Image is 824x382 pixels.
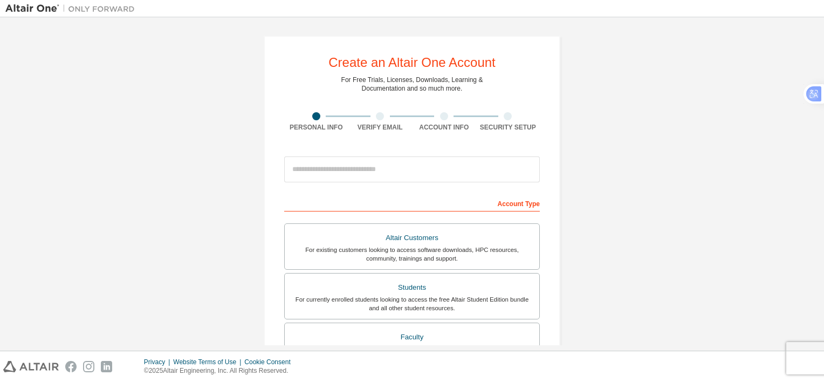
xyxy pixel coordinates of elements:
div: Personal Info [284,123,348,132]
div: Account Type [284,194,540,212]
img: Altair One [5,3,140,14]
div: Cookie Consent [244,358,297,366]
div: Students [291,280,533,295]
div: Verify Email [348,123,413,132]
div: For faculty & administrators of academic institutions administering students and accessing softwa... [291,344,533,361]
img: facebook.svg [65,361,77,372]
div: For existing customers looking to access software downloads, HPC resources, community, trainings ... [291,245,533,263]
div: Faculty [291,330,533,345]
div: Security Setup [476,123,540,132]
p: © 2025 Altair Engineering, Inc. All Rights Reserved. [144,366,297,376]
img: instagram.svg [83,361,94,372]
div: For Free Trials, Licenses, Downloads, Learning & Documentation and so much more. [341,76,483,93]
div: Account Info [412,123,476,132]
div: Privacy [144,358,173,366]
div: Create an Altair One Account [328,56,496,69]
div: Website Terms of Use [173,358,244,366]
img: altair_logo.svg [3,361,59,372]
div: For currently enrolled students looking to access the free Altair Student Edition bundle and all ... [291,295,533,312]
img: linkedin.svg [101,361,112,372]
div: Altair Customers [291,230,533,245]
